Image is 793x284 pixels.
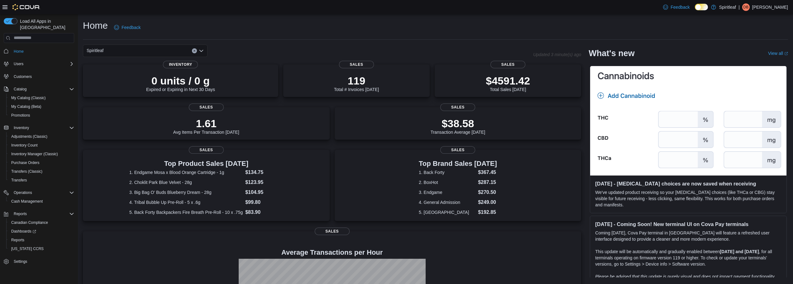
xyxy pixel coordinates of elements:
[199,48,204,53] button: Open list of options
[11,210,29,218] button: Reports
[6,111,77,120] button: Promotions
[419,199,475,205] dt: 4. General Admission
[245,179,283,186] dd: $123.95
[1,60,77,68] button: Users
[129,199,243,205] dt: 4. Tribal Bubble Up Pre-Roll - 5 x .6g
[595,181,781,187] h3: [DATE] - [MEDICAL_DATA] choices are now saved when receiving
[11,85,29,93] button: Catalog
[478,179,497,186] dd: $287.15
[9,198,45,205] a: Cash Management
[419,189,475,195] dt: 3. Endgame
[1,257,77,266] button: Settings
[9,112,74,119] span: Promotions
[9,236,74,244] span: Reports
[315,228,350,235] span: Sales
[419,179,475,185] dt: 2. BoxHot
[14,211,27,216] span: Reports
[490,61,525,68] span: Sales
[11,152,58,156] span: Inventory Manager (Classic)
[11,134,47,139] span: Adjustments (Classic)
[17,18,74,31] span: Load All Apps in [GEOGRAPHIC_DATA]
[88,249,576,256] h4: Average Transactions per Hour
[589,48,634,58] h2: What's new
[743,3,749,11] span: DB
[768,51,788,56] a: View allExternal link
[9,176,29,184] a: Transfers
[9,103,74,110] span: My Catalog (Beta)
[14,190,32,195] span: Operations
[12,4,40,10] img: Cova
[129,160,283,167] h3: Top Product Sales [DATE]
[478,199,497,206] dd: $249.00
[11,246,44,251] span: [US_STATE] CCRS
[595,189,781,208] p: We've updated product receiving so your [MEDICAL_DATA] choices (like THCa or CBG) stay visible fo...
[129,169,243,176] dt: 1. Endgame Mosa x Blood Orange Cartridge - 1g
[431,117,485,135] div: Transaction Average [DATE]
[9,103,44,110] a: My Catalog (Beta)
[14,125,29,130] span: Inventory
[11,85,74,93] span: Catalog
[6,132,77,141] button: Adjustments (Classic)
[334,75,379,87] p: 119
[6,94,77,102] button: My Catalog (Classic)
[14,74,32,79] span: Customers
[11,95,46,100] span: My Catalog (Classic)
[9,198,74,205] span: Cash Management
[14,49,24,54] span: Home
[9,236,27,244] a: Reports
[173,117,239,135] div: Avg Items Per Transaction [DATE]
[752,3,788,11] p: [PERSON_NAME]
[9,168,45,175] a: Transfers (Classic)
[9,150,74,158] span: Inventory Manager (Classic)
[163,61,198,68] span: Inventory
[14,259,27,264] span: Settings
[671,4,690,10] span: Feedback
[11,160,40,165] span: Purchase Orders
[9,142,74,149] span: Inventory Count
[11,199,43,204] span: Cash Management
[9,133,74,140] span: Adjustments (Classic)
[245,209,283,216] dd: $83.90
[478,189,497,196] dd: $270.50
[9,245,74,253] span: Washington CCRS
[595,230,781,242] p: Coming [DATE], Cova Pay terminal in [GEOGRAPHIC_DATA] will feature a refreshed user interface des...
[11,47,74,55] span: Home
[11,104,41,109] span: My Catalog (Beta)
[245,189,283,196] dd: $104.95
[245,169,283,176] dd: $134.75
[6,141,77,150] button: Inventory Count
[11,73,74,80] span: Customers
[9,159,42,166] a: Purchase Orders
[14,61,23,66] span: Users
[9,142,40,149] a: Inventory Count
[173,117,239,130] p: 1.61
[6,218,77,227] button: Canadian Compliance
[661,1,692,13] a: Feedback
[11,124,74,132] span: Inventory
[742,3,750,11] div: Delaney B
[6,150,77,158] button: Inventory Manager (Classic)
[9,159,74,166] span: Purchase Orders
[9,228,74,235] span: Dashboards
[533,52,581,57] p: Updated 3 minute(s) ago
[9,150,60,158] a: Inventory Manager (Classic)
[595,221,781,227] h3: [DATE] - Coming Soon! New terminal UI on Cova Pay terminals
[6,227,77,236] a: Dashboards
[11,48,26,55] a: Home
[11,143,38,148] span: Inventory Count
[595,248,781,267] p: This update will be automatically and gradually enabled between , for all terminals operating on ...
[6,158,77,167] button: Purchase Orders
[9,219,74,226] span: Canadian Compliance
[784,52,788,55] svg: External link
[478,209,497,216] dd: $192.85
[419,209,475,215] dt: 5. [GEOGRAPHIC_DATA]
[431,117,485,130] p: $38.58
[1,188,77,197] button: Operations
[1,47,77,56] button: Home
[1,85,77,94] button: Catalog
[11,60,26,68] button: Users
[11,220,48,225] span: Canadian Compliance
[738,3,740,11] p: |
[6,244,77,253] button: [US_STATE] CCRS
[440,146,475,154] span: Sales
